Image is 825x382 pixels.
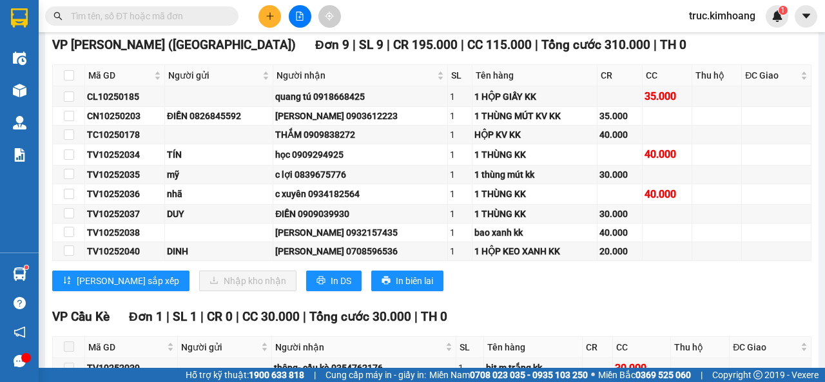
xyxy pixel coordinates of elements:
td: CL10250185 [85,86,165,107]
span: plus [266,12,275,21]
span: CC 115.000 [467,37,532,52]
div: 1 THÙNG MÚT KV KK [474,109,595,123]
div: mỹ [167,167,271,182]
div: 1 HỘP GIẤY KK [474,90,595,104]
div: HỘP KV KK [474,128,595,142]
div: 1 [450,148,469,162]
button: caret-down [795,5,817,28]
div: TC10250178 [87,128,162,142]
div: 1 THÙNG KK [474,148,595,162]
th: SL [448,65,472,86]
span: | [353,37,356,52]
span: sort-ascending [63,276,72,286]
div: ĐIỀN 0909039930 [275,207,445,221]
span: | [303,309,306,324]
div: 1 [450,128,469,142]
th: CC [643,65,692,86]
div: CN10250203 [87,109,162,123]
button: aim [318,5,341,28]
div: 1 HỘP KEO XANH KK [474,244,595,258]
td: TV10252035 [85,166,165,184]
div: c lợi 0839675776 [275,167,445,182]
span: notification [14,326,26,338]
div: ĐIỀN 0826845592 [167,109,271,123]
span: printer [382,276,391,286]
div: 1 [450,187,469,201]
span: printer [316,276,325,286]
span: Mã GD [88,340,164,354]
span: TH 0 [421,309,447,324]
span: [PERSON_NAME] sắp xếp [77,274,179,288]
div: 1 thùng mút kk [474,167,595,182]
div: 1 THÙNG KK [474,207,595,221]
span: Cung cấp máy in - giấy in: [325,368,426,382]
span: Đơn 1 [129,309,163,324]
span: | [701,368,703,382]
span: | [654,37,657,52]
span: Hỗ trợ kỹ thuật: [186,368,304,382]
div: 1 THÙNG KK [474,187,595,201]
td: TV10252037 [85,205,165,224]
button: printerIn biên lai [371,271,443,291]
div: học 0909294925 [275,148,445,162]
span: SL 9 [359,37,383,52]
input: Tìm tên, số ĐT hoặc mã đơn [71,9,223,23]
span: CR 0 [207,309,233,324]
td: TV10252040 [85,242,165,261]
img: warehouse-icon [13,116,26,129]
div: 20.000 [599,244,640,258]
th: CC [613,337,672,358]
span: Người gửi [181,340,258,354]
span: VP Cầu Kè [36,55,84,68]
div: TV10252034 [87,148,162,162]
div: DINH [167,244,271,258]
strong: 0708 023 035 - 0935 103 250 [470,370,588,380]
div: 1 [450,225,469,240]
div: 40.000 [599,225,640,240]
span: Đơn 9 [315,37,349,52]
span: aim [325,12,334,21]
div: 40.000 [599,128,640,142]
button: file-add [289,5,311,28]
th: Tên hàng [484,337,582,358]
span: Người nhận [275,340,442,354]
div: TV10252035 [87,167,162,182]
td: TV10252034 [85,144,165,165]
div: TV10252037 [87,207,162,221]
img: solution-icon [13,148,26,162]
span: file-add [295,12,304,21]
button: plus [258,5,281,28]
span: | [535,37,538,52]
strong: 1900 633 818 [249,370,304,380]
div: [PERSON_NAME] 0903612223 [275,109,445,123]
div: CL10250185 [87,90,162,104]
span: copyright [753,370,762,379]
img: warehouse-icon [13,267,26,281]
sup: 1 [779,6,788,15]
div: 30.000 [599,207,640,221]
img: icon-new-feature [772,10,783,22]
th: CR [597,65,643,86]
div: 35.000 [599,109,640,123]
div: 40.000 [645,186,690,202]
sup: 1 [24,265,28,269]
span: ⚪️ [591,372,595,377]
th: SL [456,337,485,358]
span: question-circle [14,297,26,309]
span: ĐC Giao [733,340,798,354]
div: 1 [450,167,469,182]
span: | [387,37,390,52]
button: printerIn DS [306,271,362,291]
th: CR [583,337,613,358]
span: BÍCH VÂN [69,70,115,82]
span: truc.kimhoang [679,8,766,24]
div: DUY [167,207,271,221]
td: TV10252039 [85,358,178,379]
strong: 0369 525 060 [636,370,691,380]
span: 1 [781,6,785,15]
span: | [200,309,204,324]
span: Mã GD [88,68,151,82]
span: | [314,368,316,382]
span: Người gửi [168,68,260,82]
strong: BIÊN NHẬN GỬI HÀNG [43,7,150,19]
